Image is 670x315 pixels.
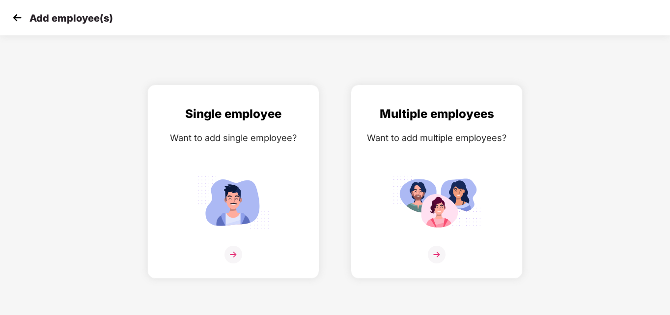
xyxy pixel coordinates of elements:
img: svg+xml;base64,PHN2ZyB4bWxucz0iaHR0cDovL3d3dy53My5vcmcvMjAwMC9zdmciIHdpZHRoPSIzNiIgaGVpZ2h0PSIzNi... [428,246,446,263]
div: Multiple employees [361,105,512,123]
img: svg+xml;base64,PHN2ZyB4bWxucz0iaHR0cDovL3d3dy53My5vcmcvMjAwMC9zdmciIGlkPSJNdWx0aXBsZV9lbXBsb3llZS... [392,172,481,233]
img: svg+xml;base64,PHN2ZyB4bWxucz0iaHR0cDovL3d3dy53My5vcmcvMjAwMC9zdmciIGlkPSJTaW5nbGVfZW1wbG95ZWUiIH... [189,172,278,233]
div: Single employee [158,105,309,123]
div: Want to add multiple employees? [361,131,512,145]
div: Want to add single employee? [158,131,309,145]
img: svg+xml;base64,PHN2ZyB4bWxucz0iaHR0cDovL3d3dy53My5vcmcvMjAwMC9zdmciIHdpZHRoPSIzNiIgaGVpZ2h0PSIzNi... [224,246,242,263]
img: svg+xml;base64,PHN2ZyB4bWxucz0iaHR0cDovL3d3dy53My5vcmcvMjAwMC9zdmciIHdpZHRoPSIzMCIgaGVpZ2h0PSIzMC... [10,10,25,25]
p: Add employee(s) [29,12,113,24]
